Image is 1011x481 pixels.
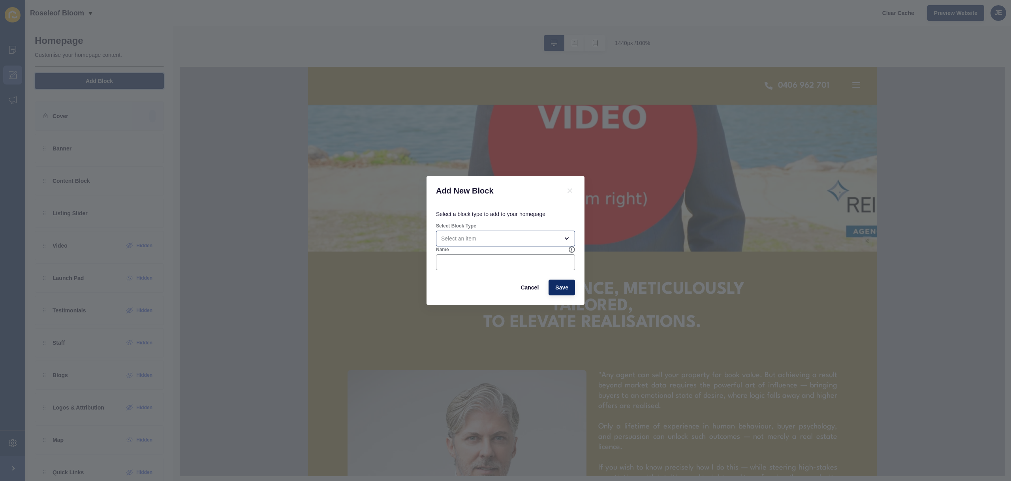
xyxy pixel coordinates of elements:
[456,14,530,24] a: 0406 962 701
[436,223,476,229] label: Select Block Type
[555,284,568,291] span: Save
[3,145,566,180] div: Scroll
[436,246,449,253] label: Name
[470,14,526,24] div: 0406 962 701
[549,280,575,295] button: Save
[514,280,545,295] button: Cancel
[521,284,539,291] span: Cancel
[436,205,575,223] p: Select a block type to add to your homepage
[114,214,455,274] h2: Exquisite guidance, meticulously tailored, to elevate realisations.
[290,303,529,447] p: "Any agent can sell your property for book value. But achieving a result beyond market data requi...
[436,231,575,246] div: open menu
[436,186,555,196] h1: Add New Block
